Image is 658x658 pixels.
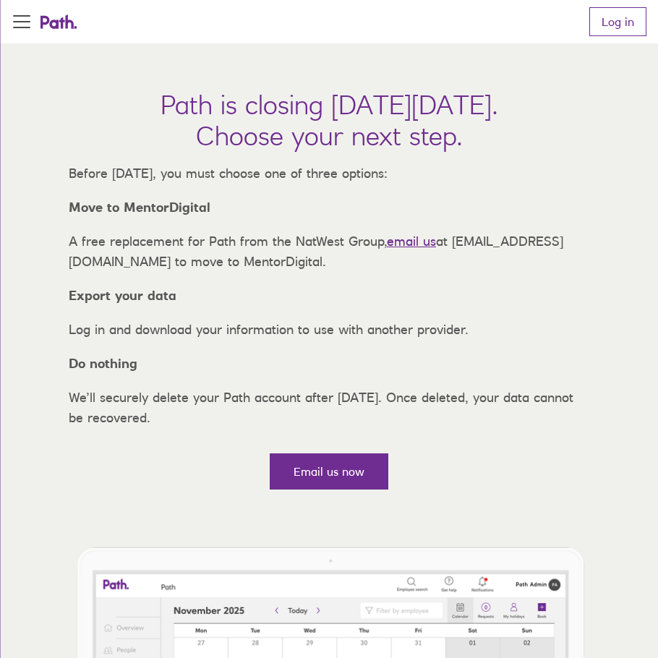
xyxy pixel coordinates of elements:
[69,231,589,273] p: A free replacement for Path from the NatWest Group, at [EMAIL_ADDRESS][DOMAIN_NAME] to move to Me...
[69,163,589,184] p: Before [DATE], you must choose one of three options:
[69,288,176,303] strong: Export your data
[270,453,388,490] a: Email us now
[589,7,646,36] a: Log in
[69,320,589,341] p: Log in and download your information to use with another provider.
[69,388,589,430] p: We’ll securely delete your Path account after [DATE]. Once deleted, your data cannot be recovered.
[69,200,210,215] strong: Move to MentorDigital
[387,234,436,249] a: email us
[161,90,498,152] h1: Path is closing [DATE][DATE]. Choose your next step.
[69,356,137,371] strong: Do nothing
[4,4,40,40] button: Open Menu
